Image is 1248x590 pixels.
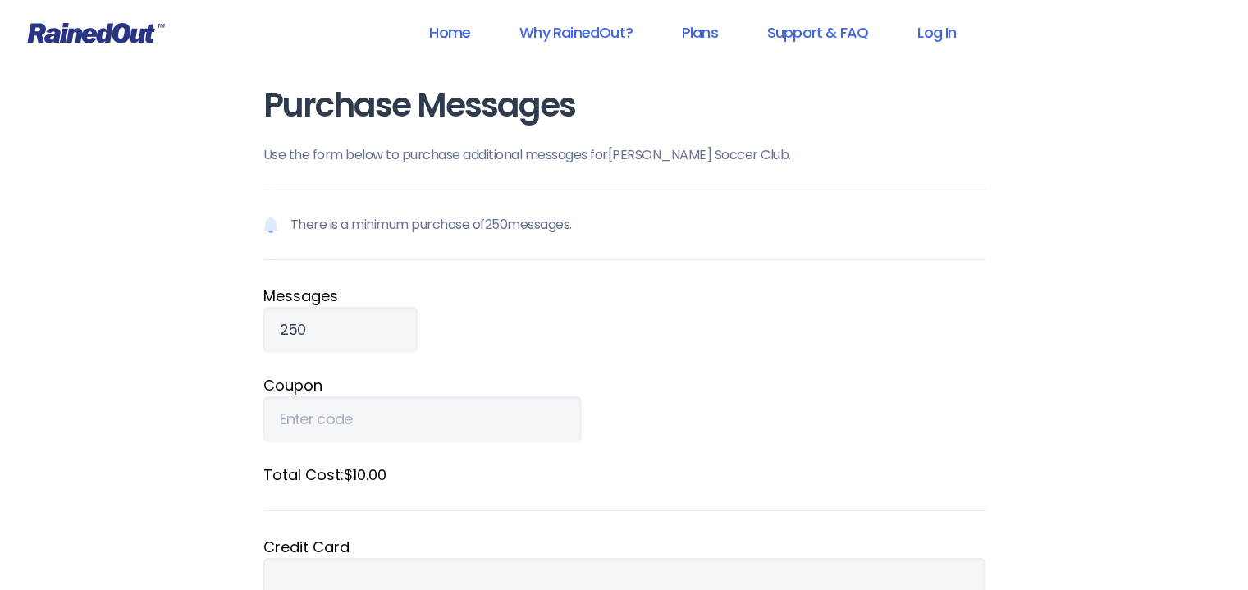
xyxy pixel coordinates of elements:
div: Credit Card [263,536,985,558]
h1: Purchase Messages [263,87,985,124]
p: There is a minimum purchase of 250 messages. [263,190,985,260]
a: Support & FAQ [746,14,889,51]
p: Use the form below to purchase additional messages for [PERSON_NAME] Soccer Club . [263,145,985,165]
input: Qty [263,307,418,353]
a: Home [408,14,491,51]
input: Enter code [263,396,582,442]
label: Message s [263,285,985,307]
a: Log In [896,14,977,51]
label: Total Cost: $10.00 [263,464,985,486]
label: Coupon [263,374,985,396]
a: Plans [661,14,739,51]
iframe: Secure payment input frame [280,570,969,588]
img: Notification icon [263,215,278,235]
a: Why RainedOut? [498,14,654,51]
